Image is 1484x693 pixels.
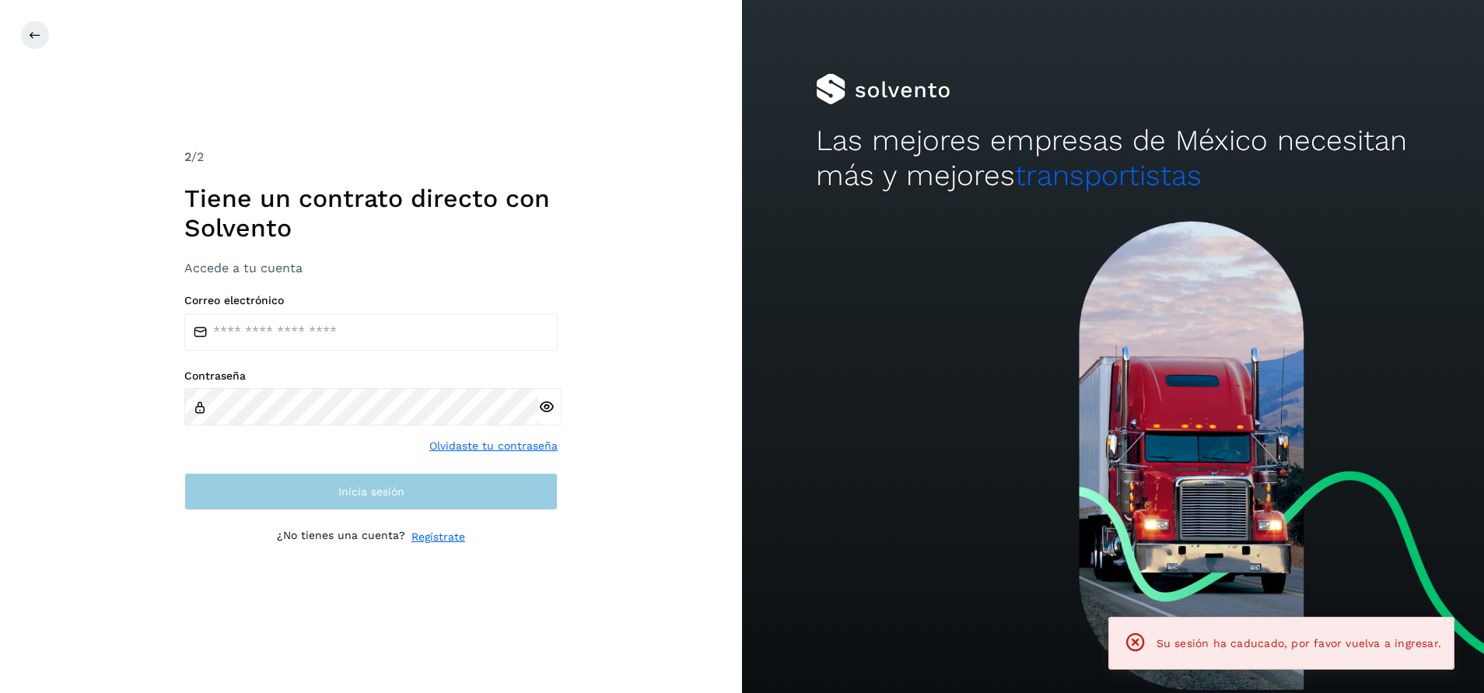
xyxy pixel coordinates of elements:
label: Contraseña [184,369,558,383]
h1: Tiene un contrato directo con Solvento [184,184,558,243]
span: transportistas [1015,159,1202,192]
span: Inicia sesión [338,486,404,497]
span: Su sesión ha caducado, por favor vuelva a ingresar. [1157,637,1441,649]
div: /2 [184,148,558,166]
span: 2 [184,149,191,164]
h3: Accede a tu cuenta [184,261,558,275]
h2: Las mejores empresas de México necesitan más y mejores [816,124,1409,193]
a: Regístrate [411,529,465,545]
a: Olvidaste tu contraseña [429,438,558,454]
label: Correo electrónico [184,294,558,307]
button: Inicia sesión [184,473,558,510]
p: ¿No tienes una cuenta? [277,529,405,545]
